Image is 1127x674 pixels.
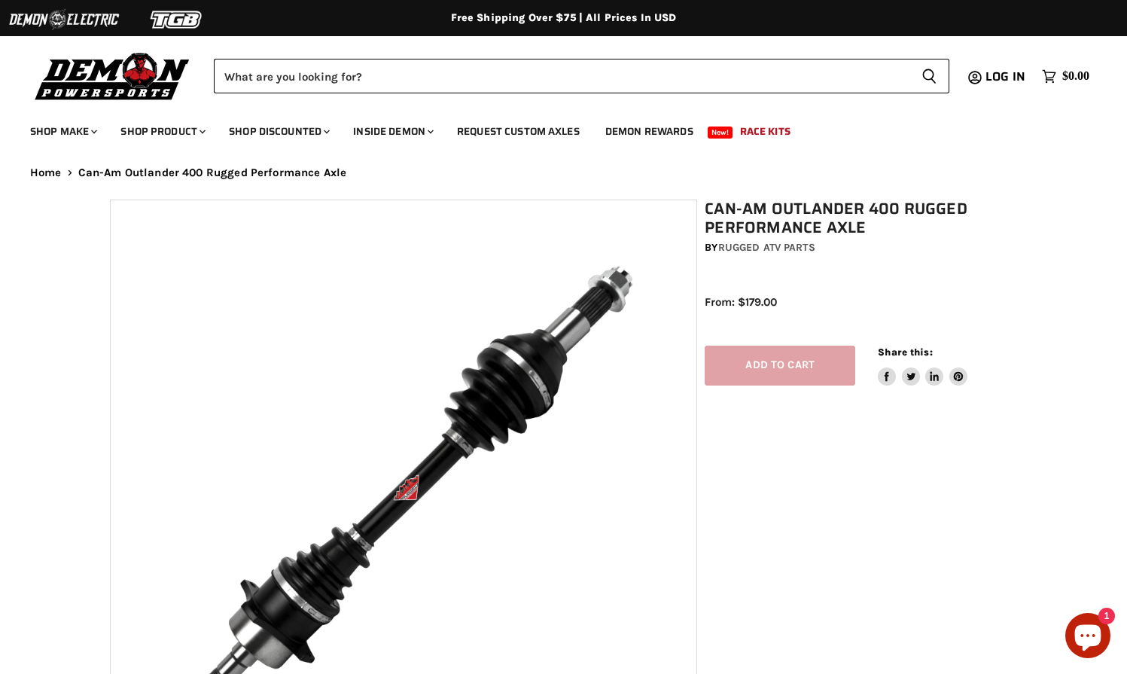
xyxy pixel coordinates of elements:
[594,116,705,147] a: Demon Rewards
[1062,69,1089,84] span: $0.00
[729,116,802,147] a: Race Kits
[19,110,1086,147] ul: Main menu
[708,127,733,139] span: New!
[30,49,195,102] img: Demon Powersports
[705,239,1025,256] div: by
[218,116,339,147] a: Shop Discounted
[214,59,949,93] form: Product
[1061,613,1115,662] inbox-online-store-chat: Shopify online store chat
[214,59,909,93] input: Search
[985,67,1025,86] span: Log in
[979,70,1034,84] a: Log in
[8,5,120,34] img: Demon Electric Logo 2
[878,346,967,386] aside: Share this:
[705,200,1025,237] h1: Can-Am Outlander 400 Rugged Performance Axle
[1034,66,1097,87] a: $0.00
[109,116,215,147] a: Shop Product
[718,241,815,254] a: Rugged ATV Parts
[120,5,233,34] img: TGB Logo 2
[878,346,932,358] span: Share this:
[342,116,443,147] a: Inside Demon
[78,166,347,179] span: Can-Am Outlander 400 Rugged Performance Axle
[19,116,106,147] a: Shop Make
[30,166,62,179] a: Home
[705,295,777,309] span: From: $179.00
[909,59,949,93] button: Search
[446,116,591,147] a: Request Custom Axles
